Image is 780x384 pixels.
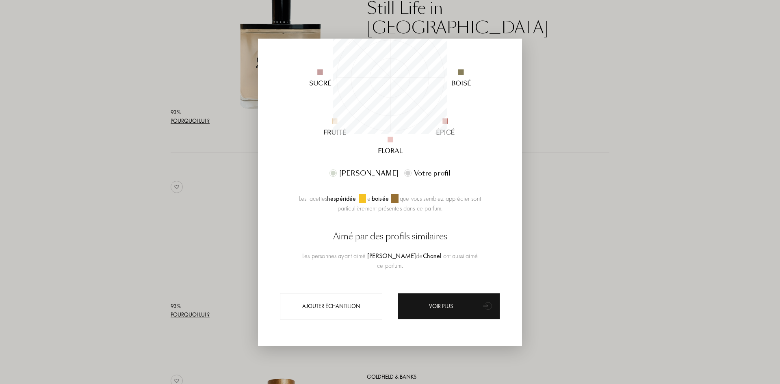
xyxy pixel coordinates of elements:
div: animation [480,297,496,314]
span: hespéridée [327,194,359,203]
span: [PERSON_NAME] Chanel [367,252,443,260]
span: Les facettes [299,194,327,203]
div: Voir plus [398,293,500,319]
span: de [416,252,422,260]
div: Ajouter échantillon [280,293,382,319]
div: Aimé par des profils similaires [299,230,481,243]
span: que vous semblez apprécier sont particulièrement présentes dans ce parfum. [338,194,481,213]
span: et [366,194,372,203]
a: Voir plusanimation [398,293,500,319]
div: Les personnes ayant aimé ont aussi aimé ce parfum. [299,251,481,271]
span: boisée [372,194,391,203]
